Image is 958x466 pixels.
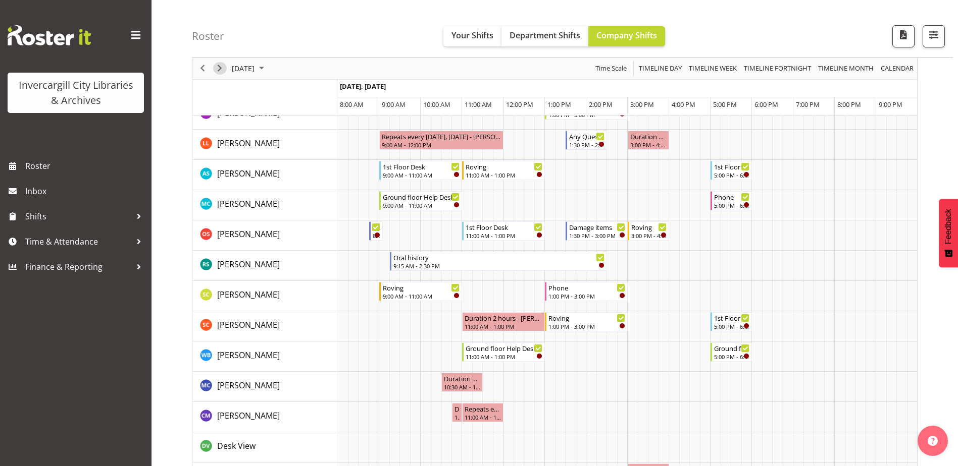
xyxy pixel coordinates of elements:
[217,349,280,361] a: [PERSON_NAME]
[192,402,337,432] td: Chamique Mamolo resource
[742,63,813,75] button: Fortnight
[465,322,542,330] div: 11:00 AM - 1:00 PM
[714,201,749,209] div: 5:00 PM - 6:00 PM
[631,231,667,240] div: 3:00 PM - 4:00 PM
[444,373,480,383] div: Duration 1 hours - [PERSON_NAME]
[637,63,684,75] button: Timeline Day
[444,383,480,391] div: 10:30 AM - 11:30 AM
[548,282,625,293] div: Phone
[944,209,953,244] span: Feedback
[393,252,605,262] div: Oral history
[796,100,820,109] span: 7:00 PM
[711,161,752,180] div: Mandy Stenton"s event - 1st Floor Desk Begin From Thursday, October 9, 2025 at 5:00:00 PM GMT+13:...
[547,100,571,109] span: 1:00 PM
[217,198,280,209] span: [PERSON_NAME]
[18,78,134,108] div: Invercargill City Libraries & Archives
[192,160,337,190] td: Mandy Stenton resource
[217,410,280,422] a: [PERSON_NAME]
[628,131,669,150] div: Lynette Lockett"s event - Duration 1 hours - Lynette Lockett Begin From Thursday, October 9, 2025...
[711,191,752,210] div: Michelle Cunningham"s event - Phone Begin From Thursday, October 9, 2025 at 5:00:00 PM GMT+13:00 ...
[192,220,337,251] td: Olivia Stanley resource
[714,313,749,323] div: 1st Floor Desk
[462,161,545,180] div: Mandy Stenton"s event - Roving Begin From Thursday, October 9, 2025 at 11:00:00 AM GMT+13:00 Ends...
[687,63,739,75] button: Timeline Week
[382,131,501,141] div: Repeats every [DATE], [DATE] - [PERSON_NAME]
[462,312,545,331] div: Serena Casey"s event - Duration 2 hours - Serena Casey Begin From Thursday, October 9, 2025 at 11...
[217,319,280,330] span: [PERSON_NAME]
[630,141,667,149] div: 3:00 PM - 4:00 PM
[638,63,683,75] span: Timeline Day
[548,313,625,323] div: Roving
[228,58,270,79] div: October 9, 2025
[879,100,902,109] span: 9:00 PM
[383,171,460,179] div: 9:00 AM - 11:00 AM
[441,373,483,392] div: Aurora Catu"s event - Duration 1 hours - Aurora Catu Begin From Thursday, October 9, 2025 at 10:3...
[743,63,812,75] span: Timeline Fortnight
[196,63,210,75] button: Previous
[466,222,542,232] div: 1st Floor Desk
[382,100,406,109] span: 9:00 AM
[217,440,256,451] span: Desk View
[630,100,654,109] span: 3:00 PM
[548,292,625,300] div: 1:00 PM - 3:00 PM
[462,403,503,422] div: Chamique Mamolo"s event - Repeats every thursday - Chamique Mamolo Begin From Thursday, October 9...
[501,26,588,46] button: Department Shifts
[714,322,749,330] div: 5:00 PM - 6:00 PM
[714,192,749,202] div: Phone
[713,100,737,109] span: 5:00 PM
[569,231,625,240] div: 1:30 PM - 3:00 PM
[383,292,460,300] div: 9:00 AM - 11:00 AM
[369,221,383,241] div: Olivia Stanley"s event - Newspapers Begin From Thursday, October 9, 2025 at 8:45:00 AM GMT+13:00 ...
[217,440,256,452] a: Desk View
[714,343,749,353] div: Ground floor Help Desk
[672,100,695,109] span: 4:00 PM
[379,131,503,150] div: Lynette Lockett"s event - Repeats every thursday, friday - Lynette Lockett Begin From Thursday, O...
[545,282,628,301] div: Samuel Carter"s event - Phone Begin From Thursday, October 9, 2025 at 1:00:00 PM GMT+13:00 Ends A...
[569,222,625,232] div: Damage items
[211,58,228,79] div: next period
[25,259,131,274] span: Finance & Reporting
[711,312,752,331] div: Serena Casey"s event - 1st Floor Desk Begin From Thursday, October 9, 2025 at 5:00:00 PM GMT+13:0...
[569,141,604,149] div: 1:30 PM - 2:30 PM
[510,30,580,41] span: Department Shifts
[714,353,749,361] div: 5:00 PM - 6:00 PM
[192,190,337,220] td: Michelle Cunningham resource
[462,342,545,362] div: Willem Burger"s event - Ground floor Help Desk Begin From Thursday, October 9, 2025 at 11:00:00 A...
[217,107,280,119] span: [PERSON_NAME]
[373,231,380,240] div: 8:45 AM - 9:05 AM
[465,413,501,421] div: 11:00 AM - 12:00 PM
[217,138,280,149] span: [PERSON_NAME]
[217,380,280,391] span: [PERSON_NAME]
[443,26,501,46] button: Your Shifts
[465,403,501,414] div: Repeats every [DATE] - [PERSON_NAME]
[466,231,542,240] div: 11:00 AM - 1:00 PM
[817,63,876,75] button: Timeline Month
[192,281,337,311] td: Samuel Carter resource
[217,137,280,149] a: [PERSON_NAME]
[379,191,462,210] div: Michelle Cunningham"s event - Ground floor Help Desk Begin From Thursday, October 9, 2025 at 9:00...
[340,82,386,91] span: [DATE], [DATE]
[383,201,460,209] div: 9:00 AM - 11:00 AM
[25,209,131,224] span: Shifts
[213,63,227,75] button: Next
[631,222,667,232] div: Roving
[465,100,492,109] span: 11:00 AM
[506,100,533,109] span: 12:00 PM
[192,30,224,42] h4: Roster
[192,311,337,341] td: Serena Casey resource
[8,25,91,45] img: Rosterit website logo
[466,171,542,179] div: 11:00 AM - 1:00 PM
[596,30,657,41] span: Company Shifts
[192,372,337,402] td: Aurora Catu resource
[383,161,460,171] div: 1st Floor Desk
[569,131,604,141] div: Any Questions
[217,259,280,270] span: [PERSON_NAME]
[194,58,211,79] div: previous period
[892,25,915,47] button: Download a PDF of the roster for the current day
[382,141,501,149] div: 9:00 AM - 12:00 PM
[545,312,628,331] div: Serena Casey"s event - Roving Begin From Thursday, October 9, 2025 at 1:00:00 PM GMT+13:00 Ends A...
[217,288,280,301] a: [PERSON_NAME]
[373,222,380,232] div: Newspapers
[231,63,256,75] span: [DATE]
